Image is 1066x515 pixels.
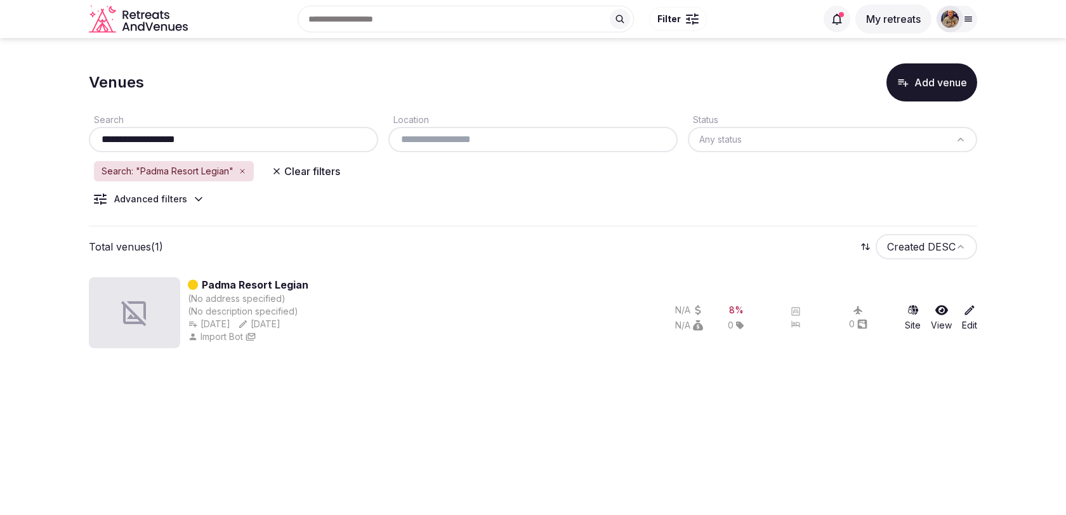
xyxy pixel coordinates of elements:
[89,5,190,34] svg: Retreats and Venues company logo
[855,13,931,25] a: My retreats
[729,304,744,316] div: 8 %
[855,4,931,34] button: My retreats
[238,318,280,330] button: [DATE]
[202,277,308,292] a: Padma Resort Legian
[188,292,286,305] button: (No address specified)
[114,193,187,205] div: Advanced filters
[962,304,977,332] a: Edit
[849,318,867,330] button: 0
[729,304,744,316] button: 8%
[102,165,234,178] span: Search: "Padma Resort Legian"
[688,114,718,125] label: Status
[89,240,163,254] p: Total venues (1)
[89,72,144,93] h1: Venues
[675,319,703,332] button: N/A
[657,13,681,25] span: Filter
[188,305,308,318] div: (No description specified)
[931,304,952,332] a: View
[886,63,977,101] button: Add venue
[941,10,959,28] img: julen
[89,5,190,34] a: Visit the homepage
[388,114,429,125] label: Location
[728,319,734,332] span: 0
[188,318,230,330] button: [DATE]
[649,7,707,31] button: Filter
[188,330,243,343] button: Import Bot
[201,330,243,343] span: Import Bot
[89,114,124,125] label: Search
[905,304,921,332] a: Site
[264,160,348,183] button: Clear filters
[675,304,703,316] button: N/A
